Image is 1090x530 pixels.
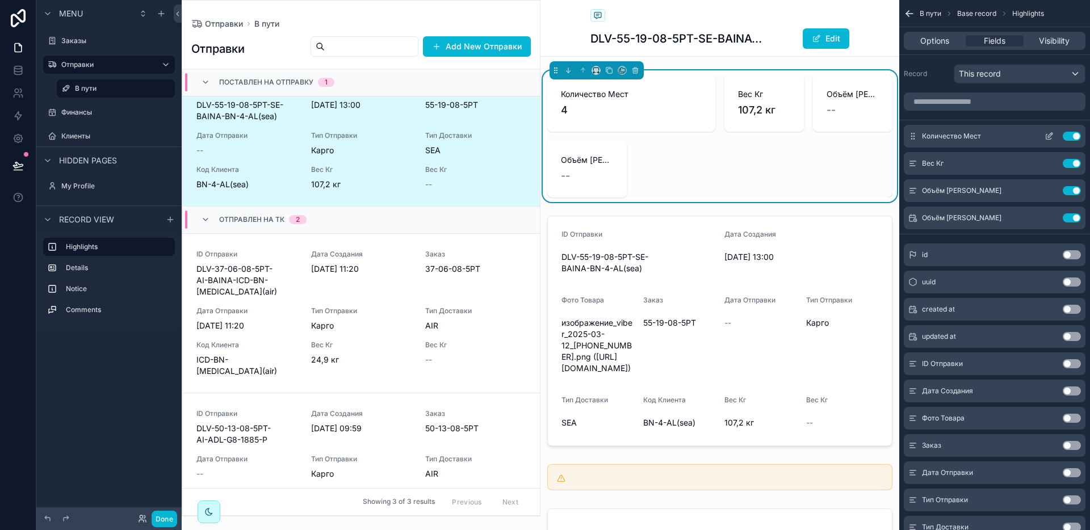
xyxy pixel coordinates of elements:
[311,455,412,464] span: Тип Отправки
[43,32,175,50] a: Заказы
[152,511,177,527] button: Done
[590,31,764,47] h1: DLV-55-19-08-5РТ-SE-BAINA-BN-4-AL(sea)
[219,78,313,87] span: Поставлен на отправку
[561,89,702,100] span: Количество Мест
[43,56,175,74] a: Отправки
[196,99,297,122] span: DLV-55-19-08-5РТ-SE-BAINA-BN-4-AL(sea)
[311,250,412,259] span: Дата Создания
[311,423,412,434] span: [DATE] 09:59
[922,305,955,314] span: created at
[954,64,1085,83] button: This record
[196,423,297,445] span: DLV-50-13-08-5РТ-AI-ADL-G8-1885-P
[66,242,166,251] label: Highlights
[325,78,328,87] div: 1
[196,320,297,331] span: [DATE] 11:20
[738,89,790,100] span: Вес Кг
[425,165,526,174] span: Вес Кг
[36,233,182,330] div: scrollable content
[311,131,412,140] span: Тип Отправки
[183,233,540,393] a: ID ОтправкиDLV-37-06-08-5РТ-AI-BAINA-ICD-BN-[MEDICAL_DATA](air)Дата Создания[DATE] 11:20Заказ37-0...
[296,215,300,224] div: 2
[311,179,412,190] span: 107,2 кг
[311,409,412,418] span: Дата Создания
[311,468,412,479] span: Карго
[61,60,152,69] label: Отправки
[922,495,968,504] span: Тип Отправки
[922,386,973,396] span: Дата Создания
[61,108,173,117] label: Финансы
[254,18,279,30] a: В пути
[311,263,412,275] span: [DATE] 11:20
[311,99,412,111] span: [DATE] 13:00
[191,18,243,30] a: Отправки
[196,306,297,316] span: Дата Отправки
[183,69,540,206] a: ID ОтправкиDLV-55-19-08-5РТ-SE-BAINA-BN-4-AL(sea)Дата Создания[DATE] 13:00Заказ55-19-08-5РТДата О...
[957,9,996,18] span: Base record
[196,340,297,350] span: Код Клиента
[66,284,170,293] label: Notice
[61,36,173,45] label: Заказы
[57,79,175,98] a: В пути
[561,102,702,118] span: 4
[59,8,83,19] span: Menu
[904,69,949,78] label: Record
[922,468,973,477] span: Дата Отправки
[196,131,297,140] span: Дата Отправки
[311,145,412,156] span: Карго
[922,441,941,450] span: Заказ
[66,263,170,272] label: Details
[311,354,412,365] span: 24,9 кг
[922,332,956,341] span: updated at
[922,213,1001,222] span: Объём [PERSON_NAME]
[827,102,836,118] span: --
[196,468,203,479] span: --
[425,468,526,479] span: AIR
[75,84,168,93] label: В пути
[219,215,284,224] span: Отправлен на ТК
[66,305,170,314] label: Comments
[425,263,526,275] span: 37-06-08-5РТ
[61,132,173,141] label: Клиенты
[425,409,526,418] span: Заказ
[425,179,432,190] span: --
[183,393,540,529] a: ID ОтправкиDLV-50-13-08-5РТ-AI-ADL-G8-1885-PДата Создания[DATE] 09:59Заказ50-13-08-5РТДата Отправ...
[738,102,790,118] span: 107,2 кг
[196,455,297,464] span: Дата Отправки
[425,131,526,140] span: Тип Доставки
[922,159,944,168] span: Вес Кг
[425,354,432,365] span: --
[196,179,297,190] span: BN-4-AL(sea)
[196,165,297,174] span: Код Клиента
[205,18,243,30] span: Отправки
[311,165,412,174] span: Вес Кг
[196,145,203,156] span: --
[1039,35,1070,47] span: Visibility
[920,9,941,18] span: В пути
[803,28,849,49] button: Edit
[425,99,526,111] span: 55-19-08-5РТ
[311,306,412,316] span: Тип Отправки
[1012,9,1044,18] span: Highlights
[61,182,173,191] label: My Profile
[311,320,412,331] span: Карго
[311,340,412,350] span: Вес Кг
[43,103,175,121] a: Финансы
[43,177,175,195] a: My Profile
[984,35,1005,47] span: Fields
[561,168,570,184] span: --
[59,214,114,225] span: Record view
[922,277,936,287] span: uuid
[423,36,531,57] button: Add New Отправки
[43,127,175,145] a: Клиенты
[922,414,965,423] span: Фото Товара
[920,35,949,47] span: Options
[827,89,879,100] span: Объём [PERSON_NAME]
[196,263,297,297] span: DLV-37-06-08-5РТ-AI-BAINA-ICD-BN-[MEDICAL_DATA](air)
[425,320,526,331] span: AIR
[363,498,435,507] span: Showing 3 of 3 results
[196,409,297,418] span: ID Отправки
[425,145,526,156] span: SEA
[425,306,526,316] span: Тип Доставки
[425,250,526,259] span: Заказ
